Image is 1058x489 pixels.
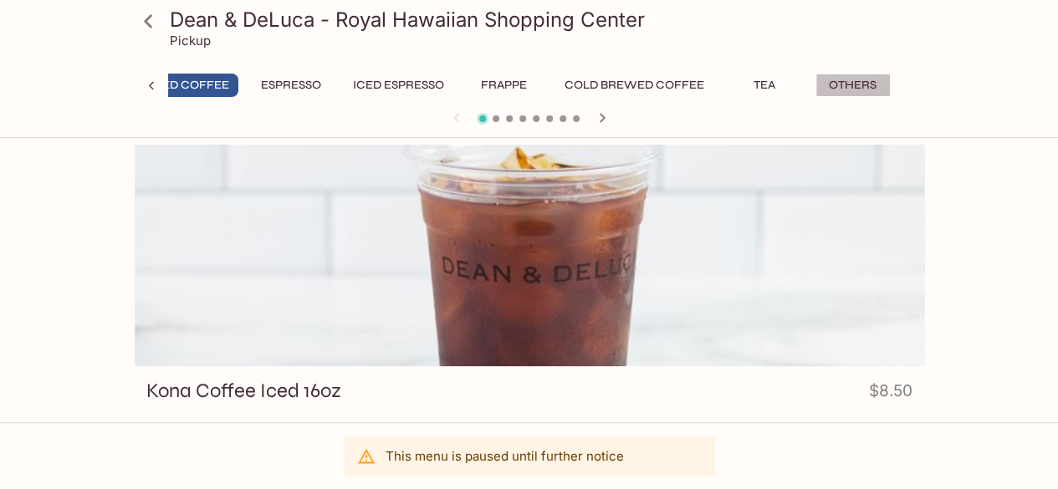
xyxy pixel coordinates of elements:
div: Kona Coffee Iced 16oz [135,145,924,366]
button: Frappe [467,74,542,97]
button: Cold Brewed Coffee [555,74,713,97]
h3: Dean & DeLuca - Royal Hawaiian Shopping Center [170,7,917,33]
h4: $8.50 [869,378,912,410]
p: This menu is paused until further notice [386,448,624,464]
h3: Kona Coffee Iced 16oz [146,378,341,404]
button: Others [815,74,891,97]
button: Espresso [252,74,330,97]
p: Pickup [170,33,211,48]
button: Iced Espresso [344,74,453,97]
button: Brewed Coffee [116,74,238,97]
button: Tea [727,74,802,97]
